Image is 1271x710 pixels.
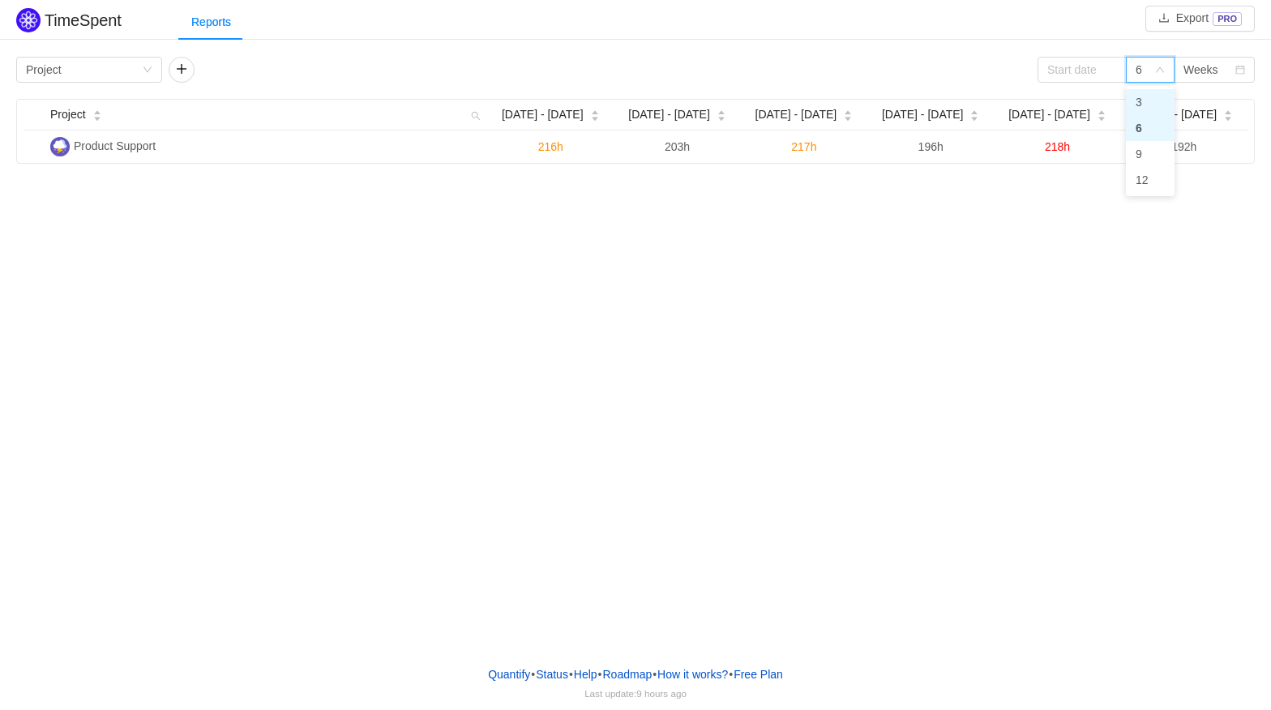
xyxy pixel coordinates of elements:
span: [DATE] - [DATE] [882,106,964,123]
i: icon: caret-up [590,109,599,113]
a: Roadmap [602,662,653,686]
div: Sort [969,108,979,119]
li: 3 [1126,89,1175,115]
button: Free Plan [733,662,784,686]
div: Weeks [1183,58,1218,82]
i: icon: calendar [1235,65,1245,76]
div: Sort [92,108,102,119]
i: icon: caret-down [1097,114,1106,119]
button: icon: plus [169,57,195,83]
span: [DATE] - [DATE] [502,106,584,123]
i: icon: down [1155,65,1165,76]
div: Project [26,58,62,82]
i: icon: caret-up [1097,109,1106,113]
i: icon: caret-down [590,114,599,119]
span: • [729,668,733,681]
i: icon: caret-down [92,114,101,119]
i: icon: search [464,100,487,130]
div: Sort [590,108,600,119]
span: • [531,668,535,681]
a: Quantify [487,662,531,686]
i: icon: caret-down [1224,114,1233,119]
input: Start date [1038,57,1127,83]
img: Quantify logo [16,8,41,32]
span: [DATE] - [DATE] [1136,106,1218,123]
button: How it works? [657,662,729,686]
a: Status [535,662,569,686]
span: 196h [918,140,944,153]
span: [DATE] - [DATE] [1008,106,1090,123]
div: Sort [1223,108,1233,119]
i: icon: down [143,65,152,76]
span: 217h [791,140,816,153]
h2: TimeSpent [45,11,122,29]
i: icon: caret-up [717,109,725,113]
img: PS [50,137,70,156]
span: [DATE] - [DATE] [628,106,710,123]
span: 216h [538,140,563,153]
span: Product Support [74,139,156,152]
i: icon: caret-up [844,109,853,113]
div: Reports [178,4,244,41]
div: Sort [1097,108,1106,119]
span: • [653,668,657,681]
button: icon: downloadExportPRO [1145,6,1255,32]
span: 192h [1171,140,1196,153]
i: icon: caret-down [844,114,853,119]
div: Sort [717,108,726,119]
div: 6 [1136,58,1142,82]
span: 203h [665,140,690,153]
span: 218h [1045,140,1070,153]
span: Last update: [584,688,687,699]
span: • [569,668,573,681]
i: icon: caret-up [970,109,979,113]
span: 9 hours ago [636,688,687,699]
i: icon: caret-up [1224,109,1233,113]
a: Help [573,662,598,686]
span: [DATE] - [DATE] [755,106,837,123]
span: • [598,668,602,681]
span: Project [50,106,86,123]
li: 6 [1126,115,1175,141]
div: Sort [843,108,853,119]
li: 9 [1126,141,1175,167]
li: 12 [1126,167,1175,193]
i: icon: caret-up [92,109,101,113]
i: icon: caret-down [717,114,725,119]
i: icon: caret-down [970,114,979,119]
